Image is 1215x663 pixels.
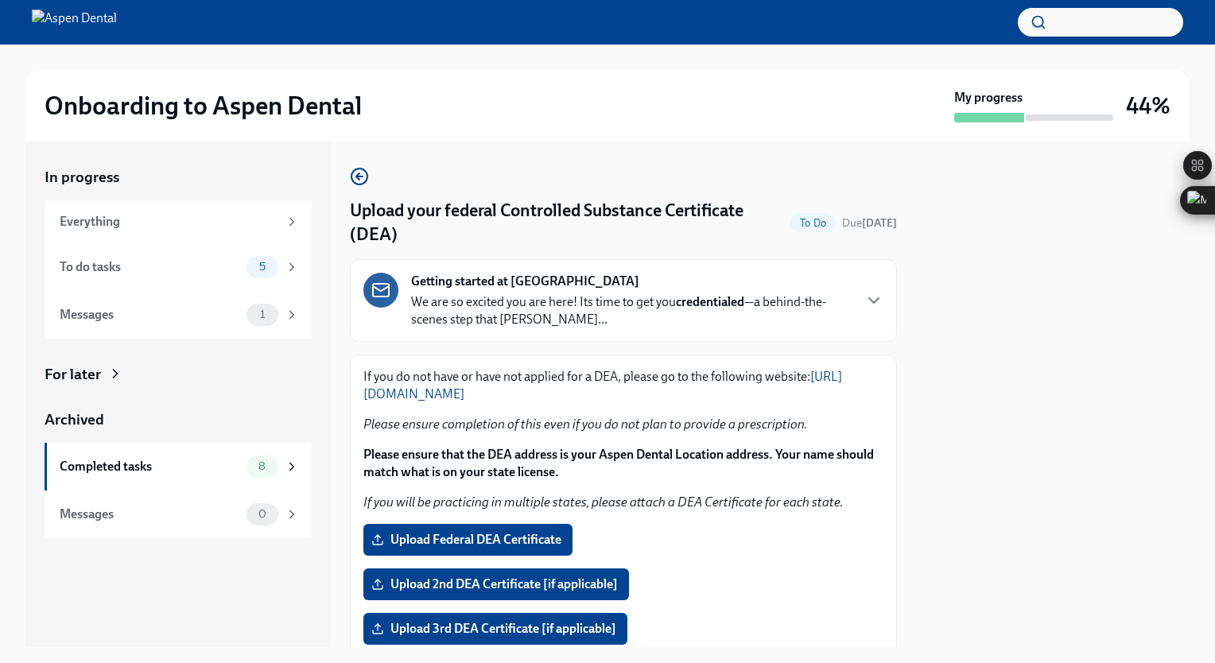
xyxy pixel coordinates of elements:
strong: credentialed [676,294,744,309]
span: 1 [250,308,274,320]
label: Upload 3rd DEA Certificate [if applicable] [363,613,627,645]
strong: My progress [954,89,1023,107]
div: To do tasks [60,258,240,276]
span: 5 [250,261,275,273]
em: If you will be practicing in multiple states, please attach a DEA Certificate for each state. [363,494,844,510]
a: Messages0 [45,490,312,538]
div: Completed tasks [60,458,240,475]
a: For later [45,364,312,385]
span: 8 [249,460,275,472]
a: To do tasks5 [45,243,312,291]
p: If you do not have or have not applied for a DEA, please go to the following website: [363,368,883,403]
span: To Do [790,217,836,229]
img: Aspen Dental [32,10,117,35]
span: September 26th, 2025 09:00 [842,215,897,231]
label: Upload 2nd DEA Certificate [if applicable] [363,568,629,600]
label: Upload Federal DEA Certificate [363,524,573,556]
strong: Getting started at [GEOGRAPHIC_DATA] [411,273,639,290]
h4: Upload your federal Controlled Substance Certificate (DEA) [350,199,784,246]
p: We are so excited you are here! Its time to get you —a behind-the-scenes step that [PERSON_NAME]... [411,293,852,328]
span: Upload 3rd DEA Certificate [if applicable] [375,621,616,637]
span: Upload 2nd DEA Certificate [if applicable] [375,576,618,592]
a: In progress [45,167,312,188]
div: For later [45,364,101,385]
span: Due [842,216,897,230]
div: Messages [60,306,240,324]
a: Messages1 [45,291,312,339]
a: Completed tasks8 [45,443,312,490]
h3: 44% [1126,91,1170,120]
div: Messages [60,506,240,523]
a: Archived [45,409,312,430]
span: Upload Federal DEA Certificate [375,532,561,548]
span: 0 [249,508,276,520]
em: Please ensure completion of this even if you do not plan to provide a prescription. [363,417,808,432]
a: Everything [45,200,312,243]
strong: Please ensure that the DEA address is your Aspen Dental Location address. Your name should match ... [363,447,874,479]
strong: [DATE] [862,216,897,230]
div: Everything [60,213,278,231]
h2: Onboarding to Aspen Dental [45,90,362,122]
